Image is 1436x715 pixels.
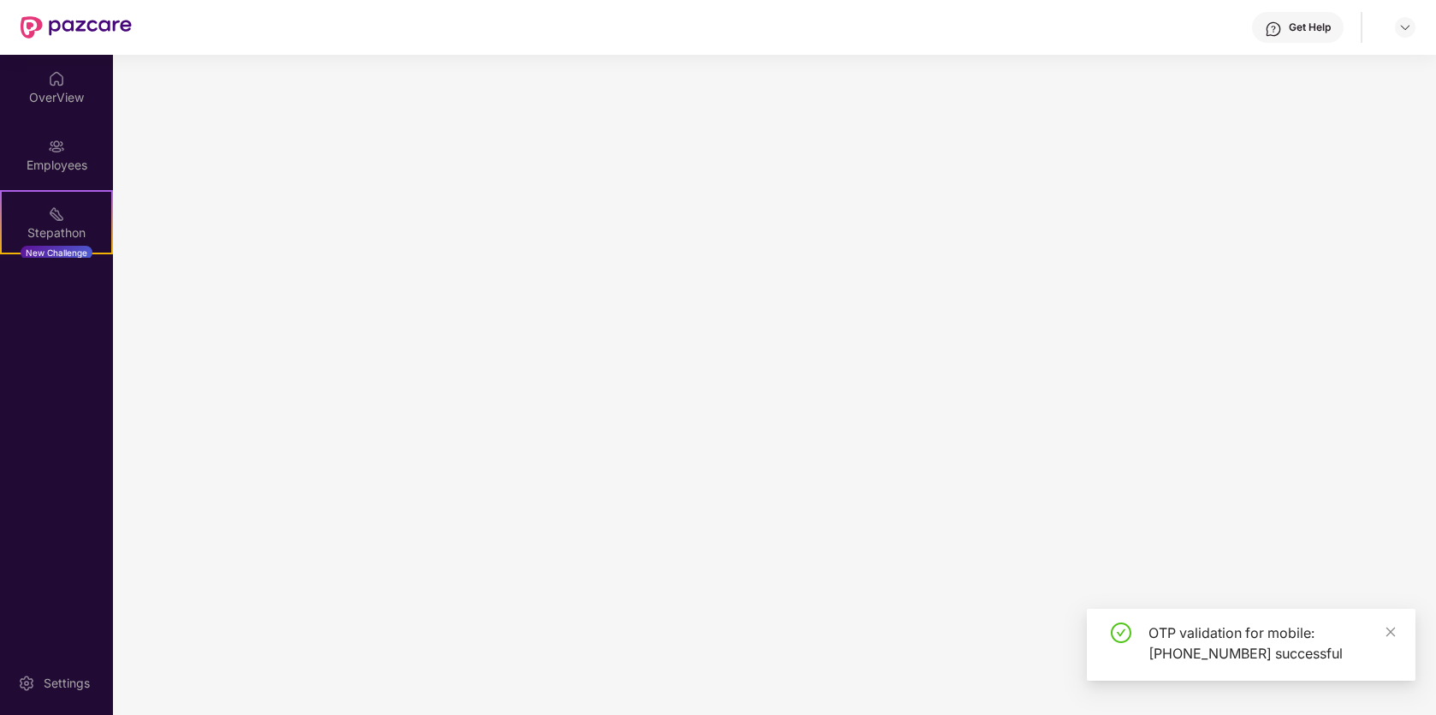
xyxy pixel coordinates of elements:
img: svg+xml;base64,PHN2ZyBpZD0iU2V0dGluZy0yMHgyMCIgeG1sbnM9Imh0dHA6Ly93d3cudzMub3JnLzIwMDAvc3ZnIiB3aW... [18,675,35,692]
img: svg+xml;base64,PHN2ZyBpZD0iRHJvcGRvd24tMzJ4MzIiIHhtbG5zPSJodHRwOi8vd3d3LnczLm9yZy8yMDAwL3N2ZyIgd2... [1398,21,1412,34]
img: svg+xml;base64,PHN2ZyBpZD0iSG9tZSIgeG1sbnM9Imh0dHA6Ly93d3cudzMub3JnLzIwMDAvc3ZnIiB3aWR0aD0iMjAiIG... [48,70,65,87]
div: New Challenge [21,246,92,259]
div: OTP validation for mobile: [PHONE_NUMBER] successful [1148,623,1395,664]
img: svg+xml;base64,PHN2ZyBpZD0iRW1wbG95ZWVzIiB4bWxucz0iaHR0cDovL3d3dy53My5vcmcvMjAwMC9zdmciIHdpZHRoPS... [48,138,65,155]
img: svg+xml;base64,PHN2ZyBpZD0iSGVscC0zMngzMiIgeG1sbnM9Imh0dHA6Ly93d3cudzMub3JnLzIwMDAvc3ZnIiB3aWR0aD... [1265,21,1282,38]
div: Get Help [1289,21,1331,34]
span: close [1385,626,1397,638]
div: Stepathon [2,224,111,241]
img: svg+xml;base64,PHN2ZyB4bWxucz0iaHR0cDovL3d3dy53My5vcmcvMjAwMC9zdmciIHdpZHRoPSIyMSIgaGVpZ2h0PSIyMC... [48,206,65,223]
div: Settings [39,675,95,692]
img: New Pazcare Logo [21,16,132,39]
span: check-circle [1111,623,1131,643]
